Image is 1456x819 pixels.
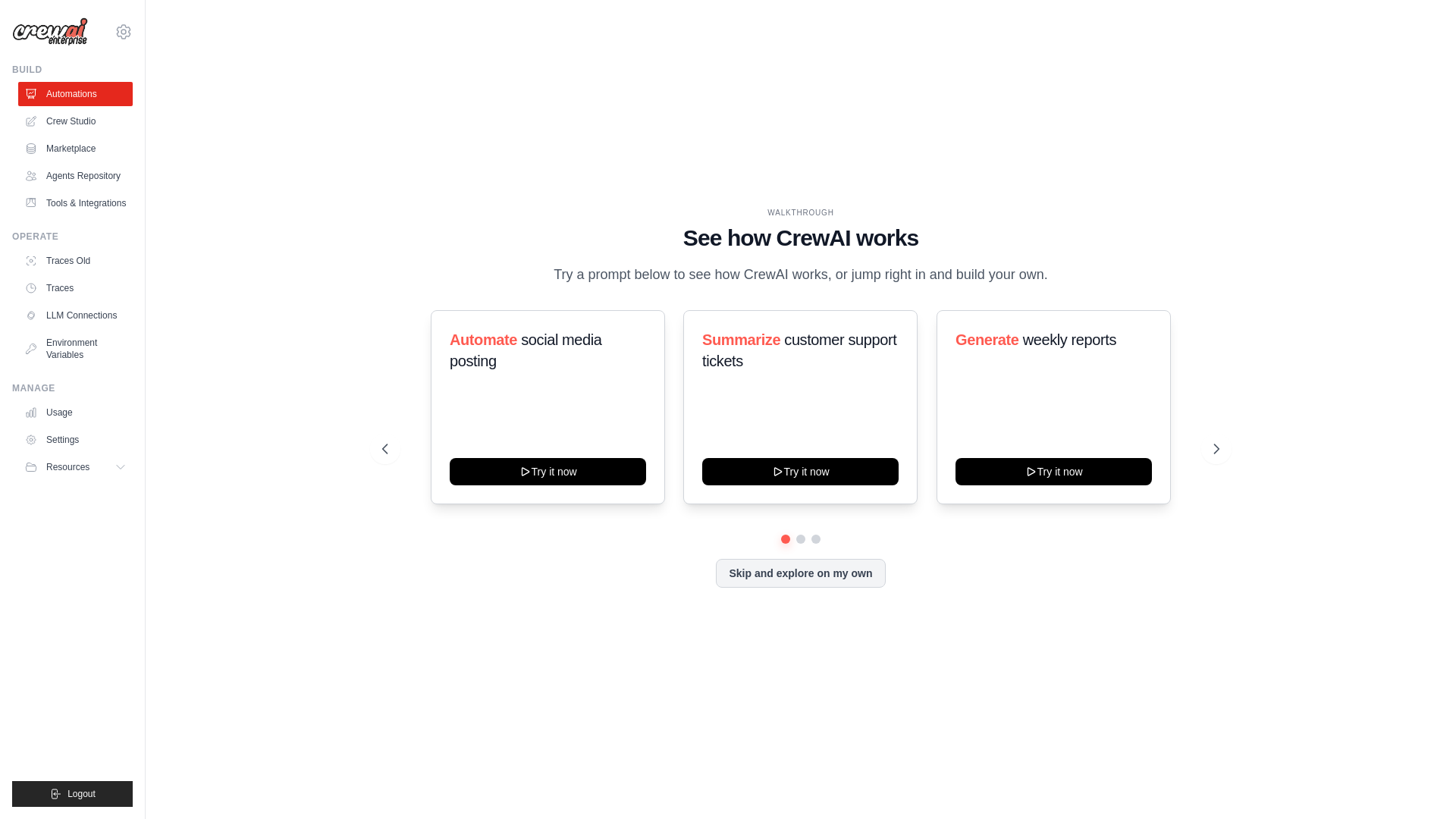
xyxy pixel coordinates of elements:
[546,264,1056,286] p: Try a prompt below to see how CrewAI works, or jump right in and build your own.
[67,788,96,800] span: Logout
[1380,746,1456,819] iframe: Chat Widget
[716,559,885,588] button: Skip and explore on my own
[955,331,1019,348] span: Generate
[12,231,133,243] div: Operate
[12,781,133,807] button: Logout
[702,458,899,485] button: Try it now
[18,109,133,133] a: Crew Studio
[18,136,133,161] a: Marketplace
[18,164,133,188] a: Agents Repository
[382,207,1219,218] div: WALKTHROUGH
[955,458,1152,485] button: Try it now
[18,82,133,106] a: Automations
[18,191,133,215] a: Tools & Integrations
[18,455,133,479] button: Resources
[46,461,89,473] span: Resources
[382,224,1219,252] h1: See how CrewAI works
[12,17,88,46] img: Logo
[450,331,517,348] span: Automate
[18,331,133,367] a: Environment Variables
[450,458,646,485] button: Try it now
[702,331,780,348] span: Summarize
[18,303,133,328] a: LLM Connections
[18,400,133,425] a: Usage
[450,331,602,369] span: social media posting
[702,331,896,369] span: customer support tickets
[18,249,133,273] a: Traces Old
[1022,331,1116,348] span: weekly reports
[18,428,133,452] a: Settings
[12,382,133,394] div: Manage
[12,64,133,76] div: Build
[18,276,133,300] a: Traces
